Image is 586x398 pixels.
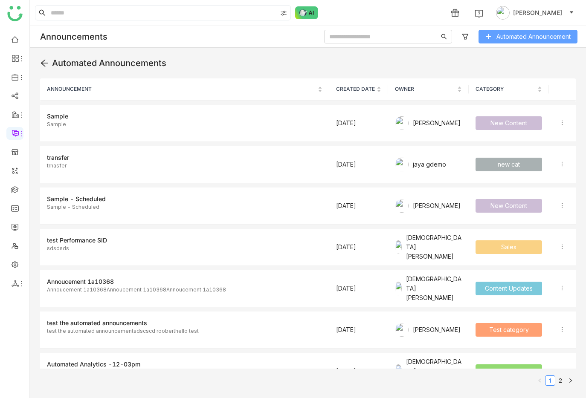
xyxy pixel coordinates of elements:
[406,233,462,261] div: [DEMOGRAPHIC_DATA][PERSON_NAME]
[413,160,446,169] div: jaya gdemo
[47,204,99,217] div: Sample - Scheduled
[329,270,388,307] td: [DATE]
[488,366,530,376] div: Uncategorized
[395,116,409,130] img: 6860d480bc89cb0674c8c7e9
[47,162,67,176] div: trnasfer
[280,10,287,17] img: search-type.svg
[47,245,69,259] div: sdsdsds
[47,236,322,245] div: test Performance SID
[47,286,226,300] div: Annoucement 1a10368Annoucement 1a10368Annoucement 1a10368
[329,187,388,225] td: [DATE]
[501,242,516,252] div: Sales
[47,277,322,286] div: Annoucement 1a10368
[496,32,571,41] span: Automated Announcement
[47,121,66,135] div: Sample
[395,323,409,337] img: 684a9b22de261c4b36a3d00f
[47,318,322,328] div: test the automated announcements
[47,194,322,204] div: Sample - Scheduled
[494,6,576,20] button: [PERSON_NAME]
[47,112,322,121] div: Sample
[47,328,199,341] div: test the automated announcementsdscscd rooberthello test
[395,158,409,171] img: 68505838512bef77ea22beca
[329,229,388,266] td: [DATE]
[406,357,462,385] div: [DEMOGRAPHIC_DATA][PERSON_NAME]
[413,201,461,211] div: [PERSON_NAME]
[47,360,322,369] div: Automated Analytics -12-03pm
[329,105,388,142] td: [DATE]
[52,58,183,68] div: Automated Announcements
[566,375,576,386] button: Next Page
[496,6,510,20] img: avatar
[295,6,318,19] img: ask-buddy-normal.svg
[7,6,23,21] img: logo
[395,240,402,254] img: 684a9b06de261c4b36a3cf65
[329,146,388,183] td: [DATE]
[555,375,566,386] li: 2
[413,325,461,335] div: [PERSON_NAME]
[413,118,461,128] div: [PERSON_NAME]
[329,311,388,349] td: [DATE]
[545,376,555,385] a: 1
[490,201,527,211] div: New Content
[498,160,520,169] div: new cat
[395,199,409,213] img: 6860d480bc89cb0674c8c7e9
[40,32,107,42] div: Announcements
[489,325,529,335] div: Test category
[545,375,555,386] li: 1
[479,30,577,43] button: Automated Announcement
[406,274,462,303] div: [DEMOGRAPHIC_DATA][PERSON_NAME]
[556,376,565,385] a: 2
[513,8,562,17] span: [PERSON_NAME]
[485,284,533,293] div: Content Updates
[490,118,527,128] div: New Content
[475,9,483,18] img: help.svg
[395,364,402,378] img: 684a9b06de261c4b36a3cf65
[47,153,322,162] div: transfer
[535,375,545,386] button: Previous Page
[395,282,402,295] img: 684a9b06de261c4b36a3cf65
[329,353,388,390] td: [DATE]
